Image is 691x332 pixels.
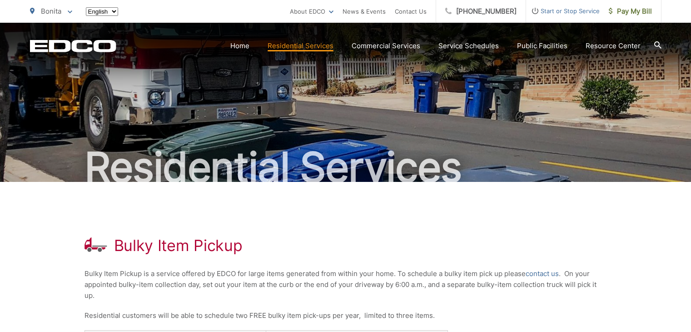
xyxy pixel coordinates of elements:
[230,40,249,51] a: Home
[526,268,559,279] a: contact us
[609,6,652,17] span: Pay My Bill
[114,236,243,255] h1: Bulky Item Pickup
[30,40,116,52] a: EDCD logo. Return to the homepage.
[268,40,333,51] a: Residential Services
[85,310,607,321] p: Residential customers will be able to schedule two FREE bulky item pick-ups per year, limited to ...
[86,7,118,16] select: Select a language
[41,7,61,15] span: Bonita
[85,268,607,301] p: Bulky Item Pickup is a service offered by EDCO for large items generated from within your home. T...
[395,6,427,17] a: Contact Us
[343,6,386,17] a: News & Events
[517,40,567,51] a: Public Facilities
[352,40,420,51] a: Commercial Services
[586,40,641,51] a: Resource Center
[438,40,499,51] a: Service Schedules
[290,6,333,17] a: About EDCO
[30,145,661,190] h2: Residential Services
